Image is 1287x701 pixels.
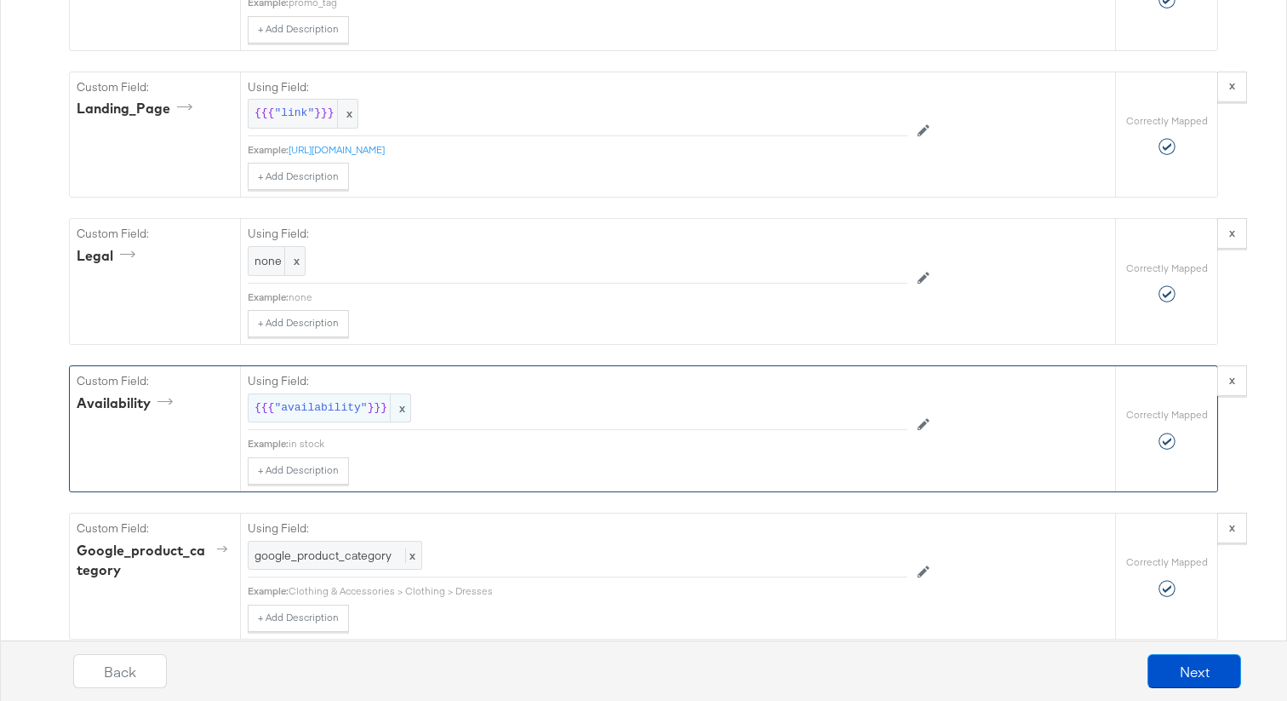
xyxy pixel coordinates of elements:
[1229,78,1235,93] strong: x
[77,99,198,118] div: Landing_Page
[274,400,367,417] span: "availability"
[289,143,385,156] a: [URL][DOMAIN_NAME]
[405,548,415,563] span: x
[255,548,392,563] span: google_product_category
[248,310,349,337] button: + Add Description
[1217,72,1247,102] button: x
[390,394,410,422] span: x
[284,247,305,275] span: x
[255,106,274,122] span: {{{
[1217,365,1247,396] button: x
[1126,114,1208,128] label: Correctly Mapped
[248,457,349,485] button: + Add Description
[248,226,907,242] label: Using Field:
[337,100,357,128] span: x
[255,253,299,269] span: none
[1126,408,1208,422] label: Correctly Mapped
[1217,513,1247,543] button: x
[1147,654,1241,688] button: Next
[77,541,233,580] div: google_product_category
[289,290,907,304] div: none
[248,437,289,451] div: Example:
[248,373,907,389] label: Using Field:
[77,373,233,389] label: Custom Field:
[248,290,289,304] div: Example:
[1229,372,1235,388] strong: x
[1126,261,1208,275] label: Correctly Mapped
[77,246,141,266] div: Legal
[248,584,289,598] div: Example:
[73,654,167,688] button: Back
[248,143,289,157] div: Example:
[248,163,349,190] button: + Add Description
[314,106,334,122] span: }}}
[289,437,907,451] div: in stock
[368,400,387,417] span: }}}
[255,400,274,417] span: {{{
[248,520,907,537] label: Using Field:
[289,584,907,598] div: Clothing & Accessories > Clothing > Dresses
[248,79,907,95] label: Using Field:
[274,106,314,122] span: "link"
[77,226,233,242] label: Custom Field:
[1217,218,1247,249] button: x
[77,394,179,413] div: Availability
[1229,225,1235,240] strong: x
[248,605,349,632] button: + Add Description
[77,520,233,537] label: Custom Field:
[248,16,349,43] button: + Add Description
[1229,520,1235,535] strong: x
[77,79,233,95] label: Custom Field:
[1126,555,1208,569] label: Correctly Mapped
